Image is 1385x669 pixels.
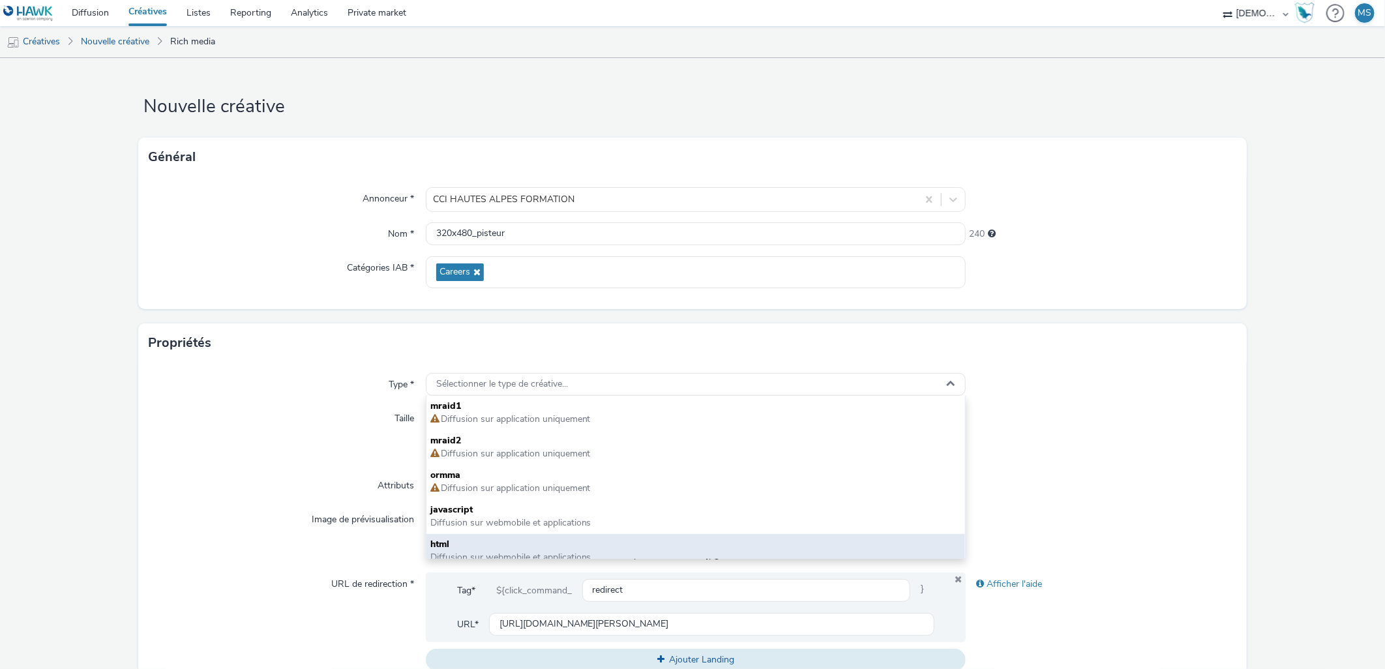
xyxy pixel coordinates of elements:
label: Type * [383,373,419,391]
div: MS [1358,3,1372,23]
span: mraid1 [430,400,962,413]
span: ormma [430,469,962,482]
span: Diffusion sur webmobile et applications [430,516,591,529]
span: Diffusion sur webmobile et applications [430,551,591,563]
span: } [910,579,934,602]
div: Afficher l'aide [966,572,1236,596]
span: Ajouter Landing [669,653,734,666]
span: Sélectionner le type de créative... [436,379,568,390]
span: Diffusion sur application uniquement [439,447,591,460]
label: Annonceur * [357,187,419,205]
img: undefined Logo [3,5,53,22]
div: 255 caractères maximum [988,228,996,241]
label: Image de prévisualisation [306,508,419,526]
h3: Propriétés [148,333,211,353]
label: Nom * [383,222,419,241]
a: Hawk Academy [1295,3,1320,23]
h1: Nouvelle créative [138,95,1246,119]
a: Nouvelle créative [74,26,156,57]
label: URL de redirection * [326,572,419,591]
input: url... [489,613,935,636]
label: Attributs [372,474,419,492]
label: Taille [389,407,419,425]
span: Careers [439,267,470,278]
img: Hawk Academy [1295,3,1315,23]
input: Nom [426,222,966,245]
h3: Général [148,147,196,167]
span: html [430,538,962,551]
img: mobile [7,36,20,49]
span: Diffusion sur application uniquement [439,413,591,425]
span: Diffusion sur application uniquement [439,482,591,494]
div: ${click_command_ [486,579,582,602]
span: mraid2 [430,434,962,447]
span: javascript [430,503,962,516]
span: 240 [969,228,985,241]
label: Catégories IAB * [342,256,419,275]
a: Rich media [164,26,222,57]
